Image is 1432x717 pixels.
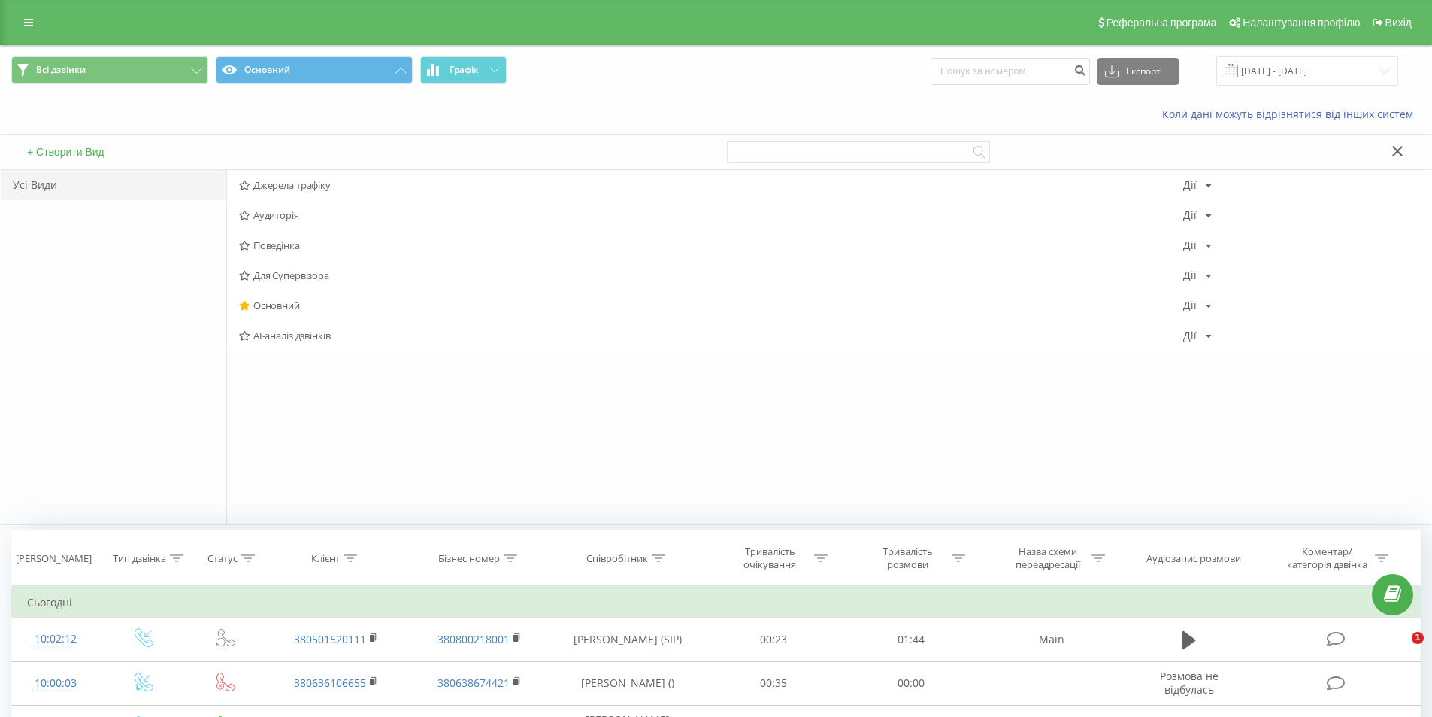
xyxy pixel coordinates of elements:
div: Дії [1183,210,1197,220]
button: Графік [420,56,507,84]
span: Розмова не відбулась [1160,669,1219,697]
span: AI-аналіз дзвінків [239,330,1183,341]
div: Тривалість очікування [730,545,810,571]
div: 10:02:12 [27,624,85,654]
a: 380800218001 [437,632,510,646]
span: Основний [239,300,1183,311]
span: Поведінка [239,240,1183,251]
td: [PERSON_NAME] (SIP) [551,618,705,661]
span: Джерела трафіку [239,180,1183,190]
button: Основний [216,56,413,84]
span: Для Супервізора [239,270,1183,281]
div: Тип дзвінка [113,552,166,565]
div: Статус [207,552,238,565]
div: Аудіозапис розмови [1146,552,1241,565]
span: Налаштування профілю [1243,17,1360,29]
td: Main [979,618,1122,661]
span: Графік [450,65,479,75]
div: Дії [1183,330,1197,341]
td: 01:44 [843,618,980,661]
input: Пошук за номером [931,58,1090,85]
a: 380636106655 [294,676,366,690]
div: Дії [1183,240,1197,251]
button: + Створити Вид [23,145,109,159]
td: 00:35 [705,661,843,705]
button: Експорт [1097,58,1179,85]
td: Сьогодні [12,588,1421,618]
div: Дії [1183,180,1197,190]
button: Закрити [1387,144,1409,160]
span: Вихід [1385,17,1412,29]
span: Реферальна програма [1107,17,1217,29]
div: Дії [1183,270,1197,281]
span: 1 [1412,632,1424,644]
div: 10:00:03 [27,669,85,698]
a: 380501520111 [294,632,366,646]
div: Назва схеми переадресації [1007,545,1088,571]
iframe: Intercom live chat [1381,632,1417,668]
button: Всі дзвінки [11,56,208,84]
div: Клієнт [311,552,340,565]
div: Усі Види [1,170,226,200]
td: 00:00 [843,661,980,705]
a: Коли дані можуть відрізнятися вiд інших систем [1162,107,1421,121]
span: Аудиторія [239,210,1183,220]
div: [PERSON_NAME] [16,552,92,565]
td: 00:23 [705,618,843,661]
div: Дії [1183,300,1197,311]
div: Бізнес номер [438,552,500,565]
div: Коментар/категорія дзвінка [1283,545,1371,571]
div: Співробітник [586,552,648,565]
a: 380638674421 [437,676,510,690]
td: [PERSON_NAME] () [551,661,705,705]
div: Тривалість розмови [867,545,948,571]
span: Всі дзвінки [36,64,86,76]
